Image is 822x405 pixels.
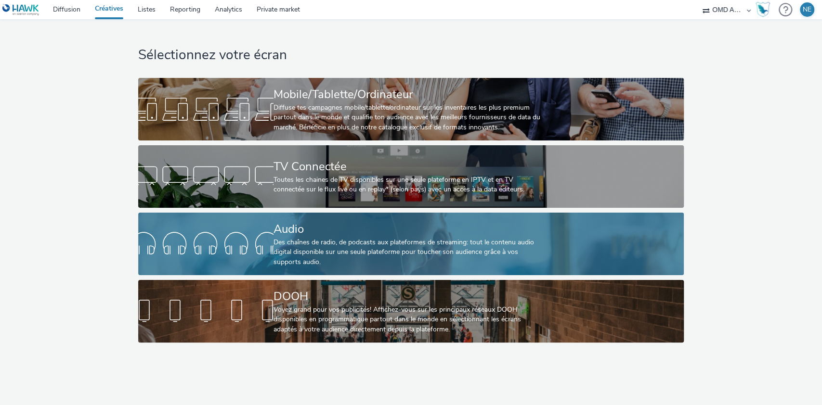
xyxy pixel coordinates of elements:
[756,2,770,17] img: Hawk Academy
[274,238,545,267] div: Des chaînes de radio, de podcasts aux plateformes de streaming: tout le contenu audio digital dis...
[274,288,545,305] div: DOOH
[138,145,684,208] a: TV ConnectéeToutes les chaines de TV disponibles sur une seule plateforme en IPTV et en TV connec...
[138,78,684,140] a: Mobile/Tablette/OrdinateurDiffuse tes campagnes mobile/tablette/ordinateur sur les inventaires le...
[803,2,811,17] div: NE
[274,175,545,195] div: Toutes les chaines de TV disponibles sur une seule plateforme en IPTV et en TV connectée sur le f...
[274,221,545,238] div: Audio
[756,2,774,17] a: Hawk Academy
[274,305,545,334] div: Voyez grand pour vos publicités! Affichez-vous sur les principaux réseaux DOOH disponibles en pro...
[2,4,39,16] img: undefined Logo
[138,213,684,275] a: AudioDes chaînes de radio, de podcasts aux plateformes de streaming: tout le contenu audio digita...
[138,280,684,342] a: DOOHVoyez grand pour vos publicités! Affichez-vous sur les principaux réseaux DOOH disponibles en...
[274,103,545,132] div: Diffuse tes campagnes mobile/tablette/ordinateur sur les inventaires les plus premium partout dan...
[274,86,545,103] div: Mobile/Tablette/Ordinateur
[138,46,684,64] h1: Sélectionnez votre écran
[274,158,545,175] div: TV Connectée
